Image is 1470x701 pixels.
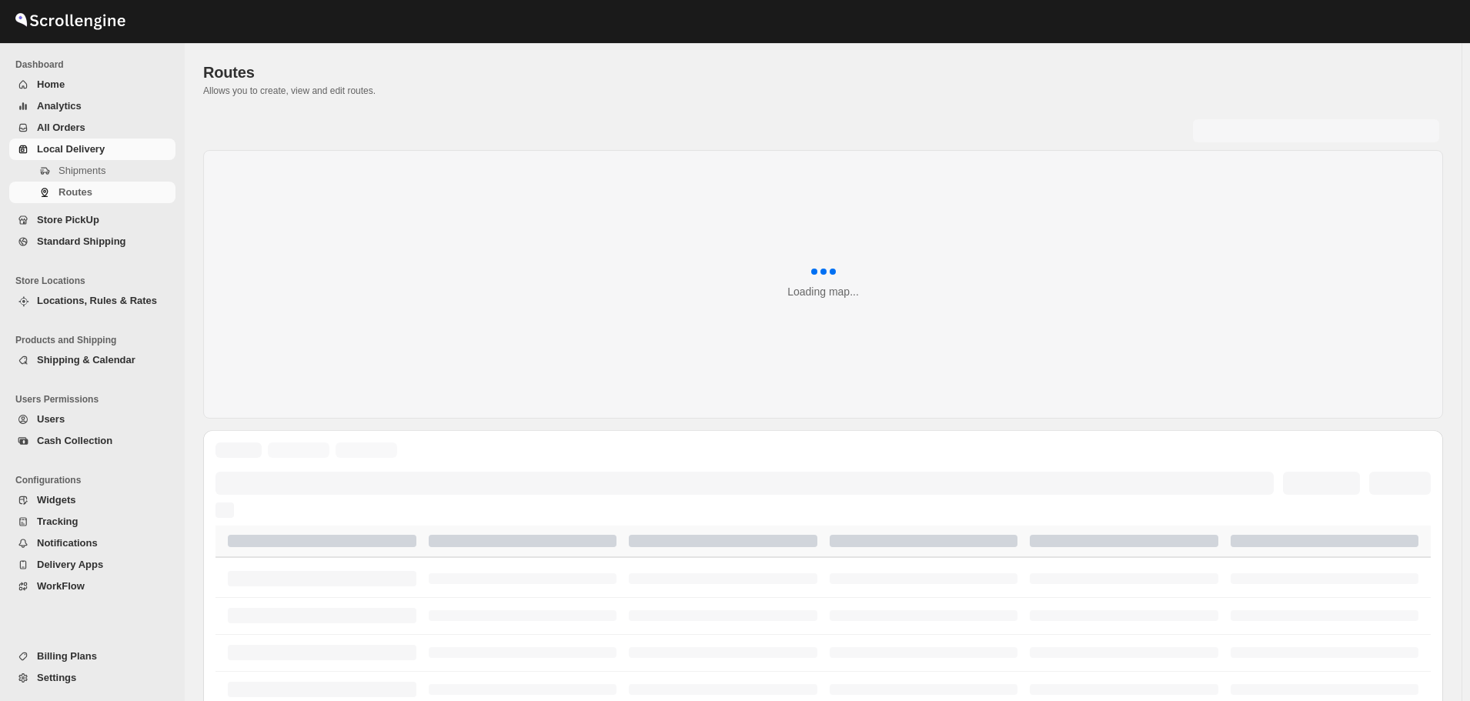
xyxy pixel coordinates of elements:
[37,354,135,366] span: Shipping & Calendar
[58,186,92,198] span: Routes
[37,78,65,90] span: Home
[58,165,105,176] span: Shipments
[37,580,85,592] span: WorkFlow
[9,489,175,511] button: Widgets
[15,474,177,486] span: Configurations
[37,143,105,155] span: Local Delivery
[37,214,99,225] span: Store PickUp
[9,646,175,667] button: Billing Plans
[9,182,175,203] button: Routes
[37,559,103,570] span: Delivery Apps
[37,122,85,133] span: All Orders
[15,58,177,71] span: Dashboard
[15,334,177,346] span: Products and Shipping
[203,64,255,81] span: Routes
[9,290,175,312] button: Locations, Rules & Rates
[9,409,175,430] button: Users
[37,516,78,527] span: Tracking
[9,95,175,117] button: Analytics
[37,494,75,506] span: Widgets
[9,667,175,689] button: Settings
[787,284,859,299] div: Loading map...
[15,275,177,287] span: Store Locations
[37,435,112,446] span: Cash Collection
[37,650,97,662] span: Billing Plans
[9,532,175,554] button: Notifications
[37,672,76,683] span: Settings
[15,393,177,406] span: Users Permissions
[37,100,82,112] span: Analytics
[37,537,98,549] span: Notifications
[9,74,175,95] button: Home
[9,117,175,139] button: All Orders
[203,85,1443,97] p: Allows you to create, view and edit routes.
[9,160,175,182] button: Shipments
[9,576,175,597] button: WorkFlow
[9,430,175,452] button: Cash Collection
[37,235,126,247] span: Standard Shipping
[37,413,65,425] span: Users
[9,554,175,576] button: Delivery Apps
[9,511,175,532] button: Tracking
[9,349,175,371] button: Shipping & Calendar
[37,295,157,306] span: Locations, Rules & Rates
